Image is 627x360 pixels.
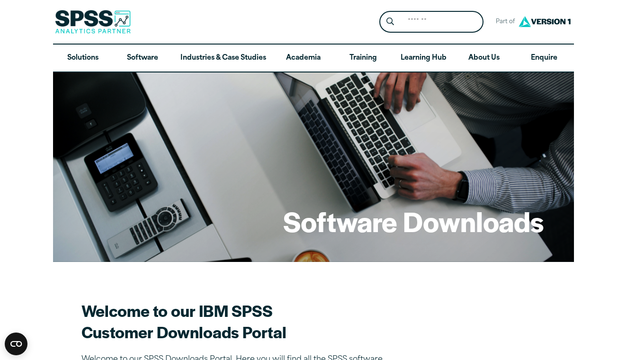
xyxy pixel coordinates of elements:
a: Solutions [53,45,113,72]
a: Training [333,45,393,72]
h1: Software Downloads [283,203,544,240]
img: SPSS Analytics Partner [55,10,131,34]
a: Software [113,45,172,72]
h2: Welcome to our IBM SPSS Customer Downloads Portal [81,300,413,342]
span: Part of [491,15,516,29]
form: Site Header Search Form [379,11,484,33]
a: Learning Hub [393,45,454,72]
button: Search magnifying glass icon [382,13,399,31]
button: Open CMP widget [5,333,27,355]
nav: Desktop version of site main menu [53,45,574,72]
svg: Search magnifying glass icon [386,18,394,26]
a: Industries & Case Studies [173,45,274,72]
a: About Us [454,45,514,72]
a: Academia [274,45,333,72]
img: Version1 Logo [516,13,573,30]
a: Enquire [514,45,574,72]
